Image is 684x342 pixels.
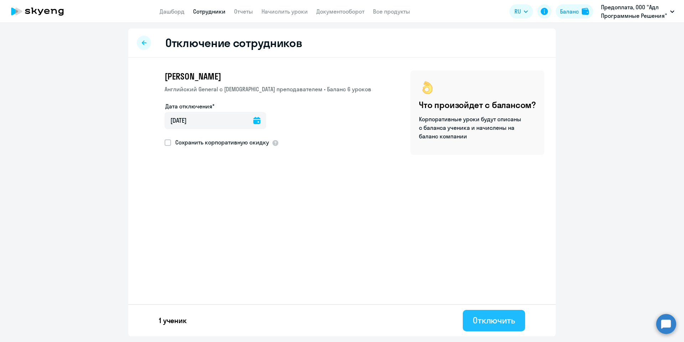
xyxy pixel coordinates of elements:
[160,8,185,15] a: Дашборд
[165,112,266,129] input: дд.мм.гггг
[193,8,226,15] a: Сотрудники
[560,7,579,16] div: Баланс
[556,4,593,19] button: Балансbalance
[316,8,364,15] a: Документооборот
[373,8,410,15] a: Все продукты
[165,71,221,82] span: [PERSON_NAME]
[159,316,187,326] p: 1 ученик
[473,315,515,326] div: Отключить
[261,8,308,15] a: Начислить уроки
[601,3,667,20] p: Предоплата, ООО "Адл Программные Решения"
[234,8,253,15] a: Отчеты
[419,115,522,141] p: Корпоративные уроки будут списаны с баланса ученика и начислены на баланс компании
[165,85,371,93] p: Английский General с [DEMOGRAPHIC_DATA] преподавателем • Баланс 6 уроков
[582,8,589,15] img: balance
[171,138,269,147] span: Сохранить корпоративную скидку
[514,7,521,16] span: RU
[463,310,525,331] button: Отключить
[597,3,678,20] button: Предоплата, ООО "Адл Программные Решения"
[165,102,214,111] label: Дата отключения*
[419,99,536,111] h4: Что произойдет с балансом?
[509,4,533,19] button: RU
[419,79,436,96] img: ok
[165,36,302,50] h2: Отключение сотрудников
